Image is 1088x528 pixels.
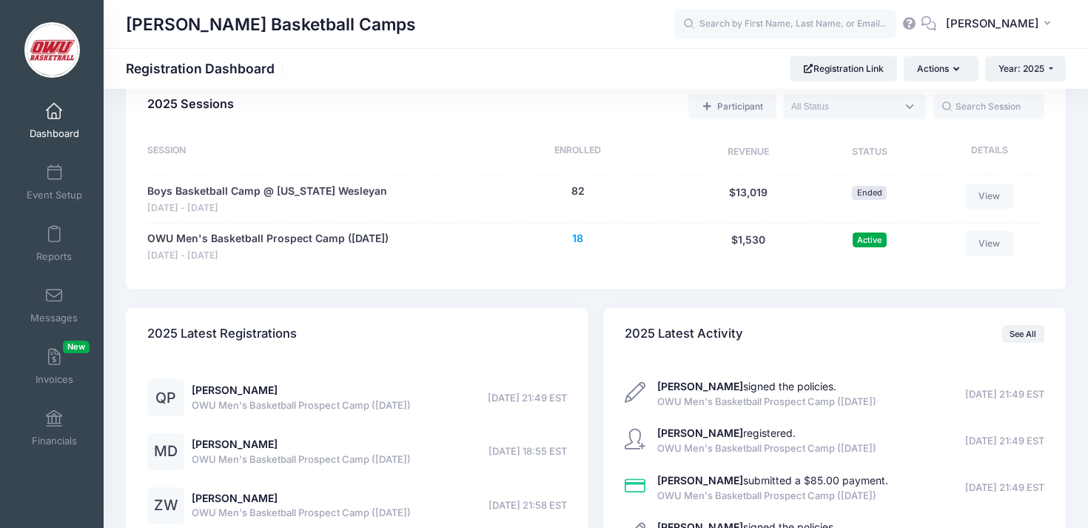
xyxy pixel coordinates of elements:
a: View [966,184,1013,209]
h1: [PERSON_NAME] Basketball Camps [126,7,416,41]
div: ZW [147,487,184,524]
div: $1,530 [685,231,811,263]
h4: 2025 Latest Activity [625,313,743,355]
a: [PERSON_NAME]registered. [657,427,796,439]
span: Reports [36,250,72,263]
span: Event Setup [27,189,82,201]
span: Invoices [36,373,73,386]
a: Add a new manual registration [688,94,776,119]
span: Messages [30,312,78,324]
img: David Vogel Basketball Camps [24,22,80,78]
strong: [PERSON_NAME] [657,380,743,392]
a: Messages [19,279,90,331]
span: [DATE] 21:49 EST [965,481,1044,495]
h1: Registration Dashboard [126,61,287,76]
span: [DATE] 21:58 EST [488,498,567,513]
span: Active [853,233,887,247]
a: See All [1002,325,1044,343]
div: Revenue [685,144,811,161]
div: Session [147,144,470,161]
a: [PERSON_NAME] [192,438,278,450]
span: [DATE] 18:55 EST [488,444,567,459]
a: Registration Link [790,56,897,81]
a: [PERSON_NAME]submitted a $85.00 payment. [657,474,888,487]
button: Actions [904,56,978,81]
a: View [966,231,1013,256]
button: 82 [571,184,585,199]
span: OWU Men's Basketball Prospect Camp ([DATE]) [192,398,411,413]
span: OWU Men's Basketball Prospect Camp ([DATE]) [657,395,876,410]
span: [DATE] - [DATE] [147,201,387,215]
strong: [PERSON_NAME] [657,427,743,439]
a: Event Setup [19,156,90,208]
a: Financials [19,402,90,454]
span: OWU Men's Basketball Prospect Camp ([DATE]) [657,489,888,504]
strong: [PERSON_NAME] [657,474,743,487]
button: [PERSON_NAME] [936,7,1066,41]
a: ZW [147,500,184,512]
span: New [63,341,90,353]
span: Ended [852,186,887,200]
span: [PERSON_NAME] [946,16,1039,32]
div: Status [811,144,927,161]
span: [DATE] 21:49 EST [965,434,1044,449]
span: [DATE] 21:49 EST [965,387,1044,402]
div: Enrolled [470,144,685,161]
span: OWU Men's Basketball Prospect Camp ([DATE]) [192,452,411,467]
a: Dashboard [19,95,90,147]
a: [PERSON_NAME] [192,384,278,396]
a: QP [147,392,184,405]
span: OWU Men's Basketball Prospect Camp ([DATE]) [657,441,876,456]
a: MD [147,446,184,458]
a: [PERSON_NAME]signed the policies. [657,380,836,392]
input: Search Session [933,94,1044,119]
div: $13,019 [685,184,811,215]
span: Dashboard [30,127,79,140]
a: OWU Men's Basketball Prospect Camp ([DATE]) [147,231,389,247]
h4: 2025 Latest Registrations [147,313,297,355]
div: QP [147,379,184,416]
div: Details [927,144,1044,161]
a: Reports [19,218,90,270]
span: 2025 Sessions [147,96,234,111]
div: MD [147,433,184,470]
button: Year: 2025 [985,56,1066,81]
a: [PERSON_NAME] [192,492,278,504]
a: Boys Basketball Camp @ [US_STATE] Wesleyan [147,184,387,199]
span: [DATE] - [DATE] [147,249,389,263]
input: Search by First Name, Last Name, or Email... [674,10,896,39]
span: Financials [32,435,77,447]
button: 18 [572,231,583,247]
a: InvoicesNew [19,341,90,392]
textarea: Search [791,100,896,113]
span: [DATE] 21:49 EST [488,391,567,406]
span: OWU Men's Basketball Prospect Camp ([DATE]) [192,506,411,521]
span: Year: 2025 [998,63,1044,74]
